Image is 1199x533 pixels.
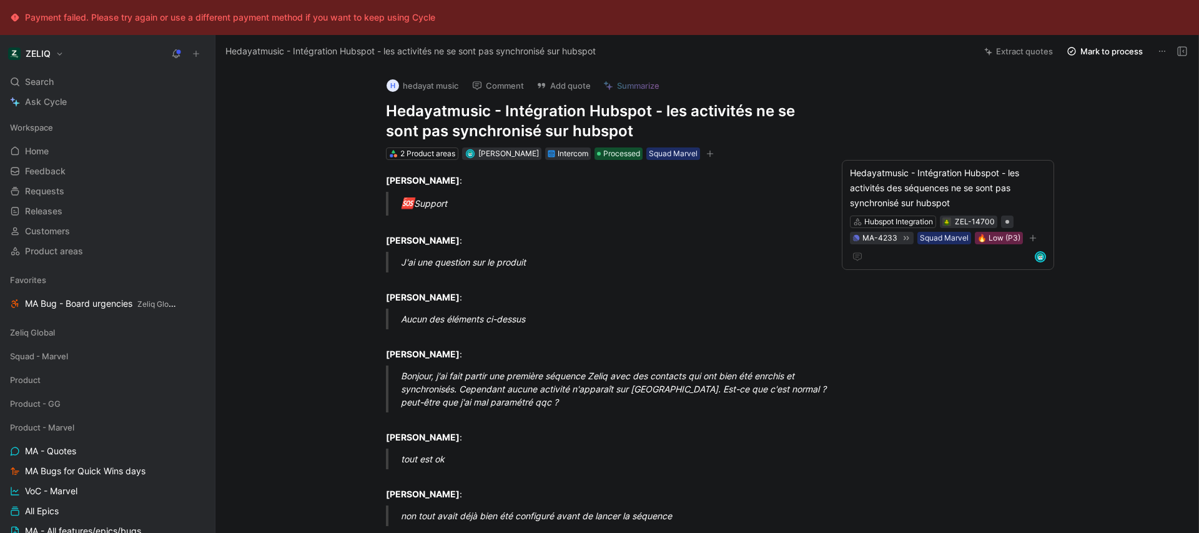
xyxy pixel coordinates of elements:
[401,369,833,409] div: Bonjour, j'ai fait partir une première séquence Zeliq avec des contacts qui ont bien été enrchis ...
[5,394,210,417] div: Product - GG
[5,394,210,413] div: Product - GG
[5,347,210,369] div: Squad - Marvel
[401,196,833,212] div: Support
[5,242,210,261] a: Product areas
[386,334,818,361] div: :
[386,174,818,187] div: :
[25,185,64,197] span: Requests
[25,145,49,157] span: Home
[920,232,969,244] div: Squad Marvel
[979,42,1058,60] button: Extract quotes
[137,299,179,309] span: Zeliq Global
[850,166,1046,211] div: Hedayatmusic - Intégration Hubspot - les activités des séquences ne se sont pas synchronisé sur h...
[25,505,59,517] span: All Epics
[943,219,950,226] img: 🪲
[386,292,460,302] strong: [PERSON_NAME]
[5,162,210,181] a: Feedback
[5,462,210,481] a: MA Bugs for Quick Wins days
[386,221,818,247] div: :
[5,323,210,342] div: Zeliq Global
[10,350,68,362] span: Squad - Marvel
[5,222,210,241] a: Customers
[595,147,643,160] div: Processed
[386,175,460,186] strong: [PERSON_NAME]
[466,77,530,94] button: Comment
[10,121,53,134] span: Workspace
[466,151,473,157] img: avatar
[401,312,833,326] div: Aucun des éléments ci-dessus
[401,452,833,466] div: tout est ok
[5,45,67,62] button: ZELIQZELIQ
[225,44,596,59] span: Hedayatmusic - Intégration Hubspot - les activités ne se sont pas synchronisé sur hubspot
[10,374,41,386] span: Product
[25,445,76,457] span: MA - Quotes
[5,92,210,111] a: Ask Cycle
[531,77,596,94] button: Add quote
[25,485,77,497] span: VoC - Marvel
[10,397,61,410] span: Product - GG
[5,271,210,289] div: Favorites
[386,417,818,444] div: :
[5,142,210,161] a: Home
[864,216,933,228] div: Hubspot Integration
[5,502,210,521] a: All Epics
[25,465,146,477] span: MA Bugs for Quick Wins days
[10,274,46,286] span: Favorites
[386,489,460,499] strong: [PERSON_NAME]
[25,225,70,237] span: Customers
[5,202,210,221] a: Releases
[386,277,818,304] div: :
[25,10,435,25] div: Payment failed. Please try again or use a different payment method if you want to keep using Cycle
[5,323,210,346] div: Zeliq Global
[5,182,210,201] a: Requests
[25,205,62,217] span: Releases
[25,165,66,177] span: Feedback
[558,147,588,160] div: Intercom
[5,118,210,137] div: Workspace
[5,442,210,461] a: MA - Quotes
[1061,42,1148,60] button: Mark to process
[977,232,1020,244] div: 🔥 Low (P3)
[617,80,659,91] span: Summarize
[381,76,464,95] button: hhedayat music
[26,48,51,59] h1: ZELIQ
[401,197,414,209] span: 🆘
[10,326,55,339] span: Zeliq Global
[5,482,210,501] a: VoC - Marvel
[649,147,698,160] div: Squad Marvel
[942,217,951,226] button: 🪲
[25,245,83,257] span: Product areas
[400,147,455,160] div: 2 Product areas
[8,47,21,60] img: ZELIQ
[1036,252,1045,261] img: avatar
[387,79,399,92] div: h
[386,474,818,501] div: :
[603,147,640,160] span: Processed
[598,77,665,94] button: Summarize
[401,256,833,269] div: J'ai une question sur le produit
[5,371,210,389] div: Product
[386,432,460,442] strong: [PERSON_NAME]
[955,216,995,228] div: ZEL-14700
[5,347,210,366] div: Squad - Marvel
[386,349,460,359] strong: [PERSON_NAME]
[25,94,67,109] span: Ask Cycle
[862,232,897,244] div: MA-4233
[401,509,833,522] div: non tout avait déjà bien été configuré avant de lancer la séquence
[5,418,210,437] div: Product - Marvel
[386,235,460,246] strong: [PERSON_NAME]
[25,297,177,311] span: MA Bug - Board urgencies
[25,74,54,89] span: Search
[10,421,74,434] span: Product - Marvel
[5,72,210,91] div: Search
[5,294,210,313] a: MA Bug - Board urgenciesZeliq Global
[478,149,539,158] span: [PERSON_NAME]
[5,371,210,393] div: Product
[386,101,818,141] h1: Hedayatmusic - Intégration Hubspot - les activités ne se sont pas synchronisé sur hubspot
